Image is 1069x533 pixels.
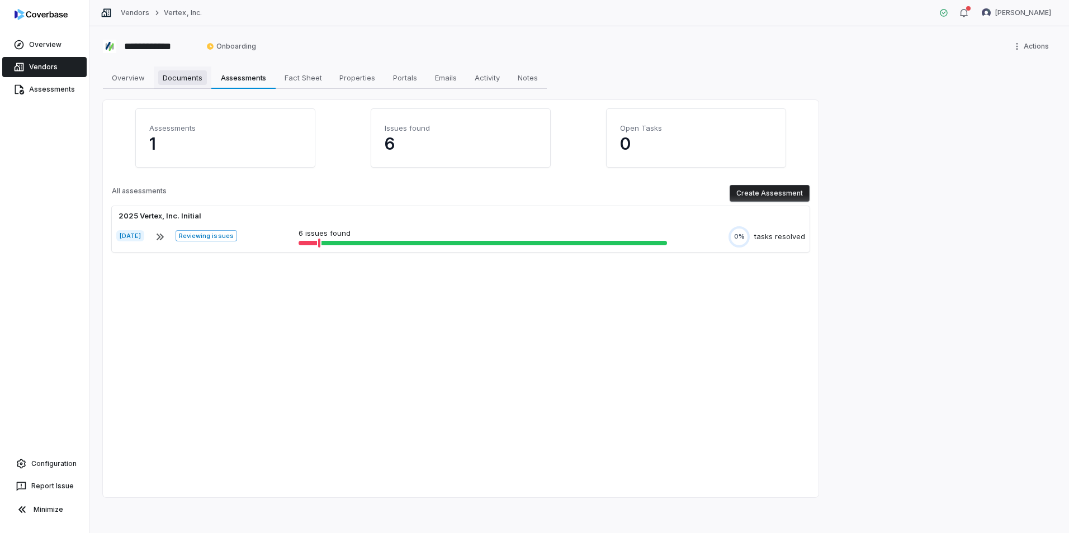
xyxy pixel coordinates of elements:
[975,4,1058,21] button: Luke Taylor avatar[PERSON_NAME]
[620,134,772,154] p: 0
[385,134,537,154] p: 6
[995,8,1051,17] span: [PERSON_NAME]
[31,482,74,491] span: Report Issue
[335,70,380,85] span: Properties
[34,505,63,514] span: Minimize
[149,122,301,134] h4: Assessments
[2,35,87,55] a: Overview
[112,187,167,200] p: All assessments
[4,454,84,474] a: Configuration
[299,228,667,239] p: 6 issues found
[164,8,201,17] a: Vertex, Inc.
[206,42,256,51] span: Onboarding
[29,63,58,72] span: Vendors
[470,70,504,85] span: Activity
[4,476,84,496] button: Report Issue
[121,8,149,17] a: Vendors
[734,232,745,241] span: 0%
[513,70,542,85] span: Notes
[29,40,62,49] span: Overview
[107,70,149,85] span: Overview
[982,8,991,17] img: Luke Taylor avatar
[29,85,75,94] span: Assessments
[1009,38,1056,55] button: More actions
[754,231,805,242] div: tasks resolved
[2,57,87,77] a: Vendors
[149,134,301,154] p: 1
[431,70,461,85] span: Emails
[158,70,207,85] span: Documents
[385,122,537,134] h4: Issues found
[216,70,271,85] span: Assessments
[31,459,77,468] span: Configuration
[4,498,84,521] button: Minimize
[620,122,772,134] h4: Open Tasks
[176,230,236,241] span: Reviewing issues
[389,70,422,85] span: Portals
[280,70,327,85] span: Fact Sheet
[2,79,87,99] a: Assessments
[15,9,68,20] img: logo-D7KZi-bG.svg
[116,230,144,241] span: [DATE]
[730,185,810,202] button: Create Assessment
[116,211,204,222] div: 2025 Vertex, Inc. Initial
